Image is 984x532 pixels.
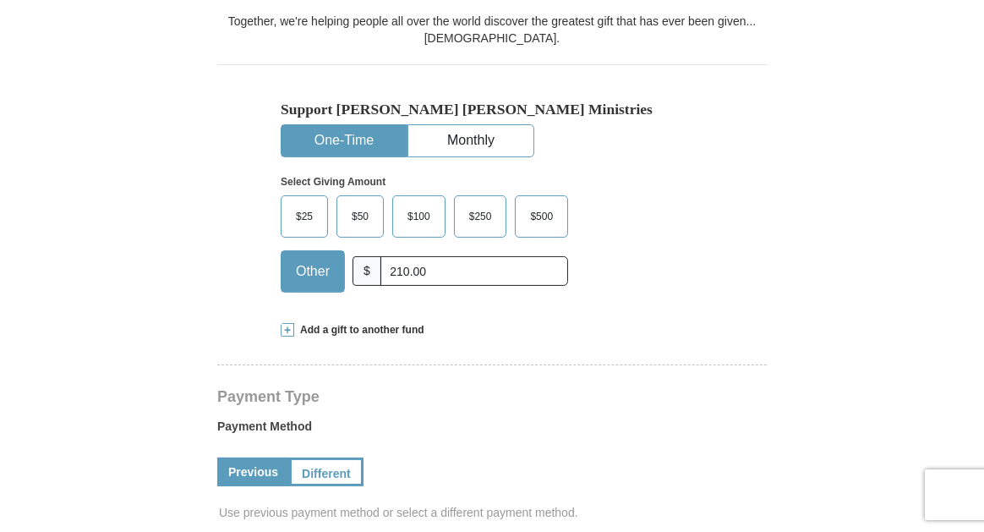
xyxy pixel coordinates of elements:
span: $100 [399,204,439,229]
div: Together, we're helping people all over the world discover the greatest gift that has ever been g... [217,13,767,47]
button: Monthly [408,125,533,156]
input: Other Amount [380,256,568,286]
h5: Support [PERSON_NAME] [PERSON_NAME] Ministries [281,101,703,118]
h4: Payment Type [217,390,767,403]
a: Different [289,458,364,486]
span: $25 [287,204,321,229]
span: $50 [343,204,377,229]
span: Add a gift to another fund [294,323,424,337]
label: Payment Method [217,418,767,443]
span: $500 [522,204,561,229]
span: $ [353,256,381,286]
span: $250 [461,204,500,229]
strong: Select Giving Amount [281,176,385,188]
span: Other [287,259,338,284]
span: Use previous payment method or select a different payment method. [219,504,768,521]
button: One-Time [282,125,407,156]
a: Previous [217,458,289,486]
